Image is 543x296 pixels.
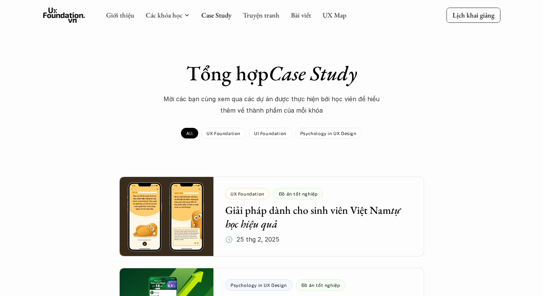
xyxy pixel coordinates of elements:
[322,11,346,19] a: UX Map
[201,11,231,19] a: Case Study
[106,11,134,19] a: Giới thiệu
[291,11,311,19] a: Bài viết
[254,130,287,136] p: UI Foundation
[300,130,357,136] p: Psychology in UX Design
[446,8,500,22] a: Lịch khai giảng
[243,11,279,19] a: Truyện tranh
[207,130,240,136] p: UX Foundation
[157,93,386,116] p: Mời các bạn cùng xem qua các dự án được thực hiện bới học viên để hiểu thêm về thành phẩm của mỗi...
[119,177,424,256] a: Giải pháp dành cho sinh viên Việt Namtự học hiệu quả🕔 25 thg 2, 2025
[186,130,193,136] p: All
[269,60,357,86] em: Case Study
[452,11,494,19] p: Lịch khai giảng
[146,11,182,19] a: Các khóa học
[138,61,405,86] h1: Tổng hợp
